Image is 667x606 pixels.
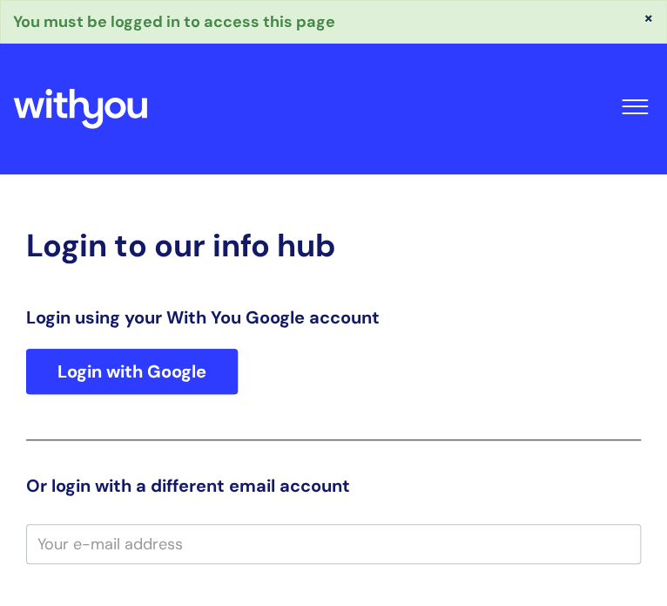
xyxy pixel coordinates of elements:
[615,75,654,129] button: Toggle Navigation
[26,349,238,394] a: Login with Google
[26,475,641,496] h3: Or login with a different email account
[26,227,641,264] h2: Login to our info hub
[26,307,641,328] h3: Login using your With You Google account
[26,524,641,564] input: Your e-mail address
[643,10,654,25] button: ×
